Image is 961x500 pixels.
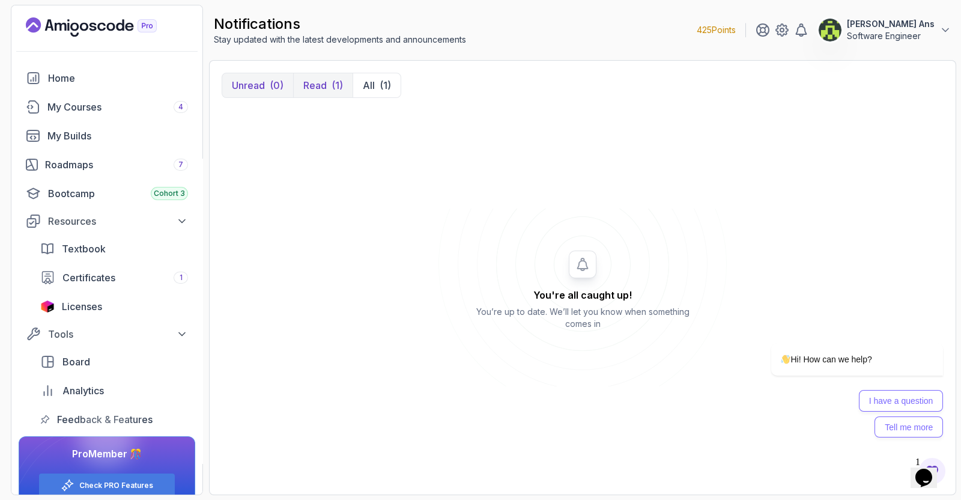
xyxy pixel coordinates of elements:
button: Read(1) [293,73,353,97]
div: My Courses [47,100,188,114]
div: Tools [48,327,188,341]
span: Board [62,355,90,369]
span: 1 [180,273,183,282]
div: Bootcamp [48,186,188,201]
div: Home [48,71,188,85]
span: Feedback & Features [57,412,153,427]
p: Software Engineer [847,30,935,42]
p: Stay updated with the latest developments and announcements [214,34,466,46]
h2: notifications [214,14,466,34]
h2: You're all caught up! [471,288,694,302]
div: (0) [270,78,283,93]
iframe: chat widget [911,452,949,488]
button: user profile image[PERSON_NAME] AnsSoftware Engineer [818,18,951,42]
a: home [19,66,195,90]
div: Roadmaps [45,157,188,172]
img: user profile image [819,19,841,41]
a: analytics [33,379,195,403]
button: All(1) [353,73,401,97]
p: 425 Points [697,24,736,36]
a: roadmaps [19,153,195,177]
p: Read [303,78,327,93]
img: jetbrains icon [40,300,55,312]
p: All [363,78,375,93]
span: Licenses [62,299,102,314]
span: Certificates [62,270,115,285]
span: Textbook [62,242,106,256]
a: certificates [33,266,195,290]
span: 7 [178,160,183,169]
a: bootcamp [19,181,195,206]
button: Resources [19,210,195,232]
div: Resources [48,214,188,228]
div: (1) [380,78,391,93]
p: [PERSON_NAME] Ans [847,18,935,30]
span: Analytics [62,383,104,398]
button: Check PRO Features [38,473,175,498]
a: licenses [33,294,195,319]
span: Cohort 3 [154,189,185,198]
button: Unread(0) [222,73,293,97]
a: textbook [33,237,195,261]
span: 4 [178,102,183,112]
a: courses [19,95,195,119]
div: (1) [332,78,343,93]
button: Tools [19,323,195,345]
a: builds [19,124,195,148]
a: feedback [33,407,195,431]
a: board [33,350,195,374]
p: Unread [232,78,265,93]
div: My Builds [47,129,188,143]
a: Check PRO Features [79,481,153,490]
p: You’re up to date. We’ll let you know when something comes in [471,306,694,330]
a: Landing page [26,17,184,37]
iframe: chat widget [733,235,949,446]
